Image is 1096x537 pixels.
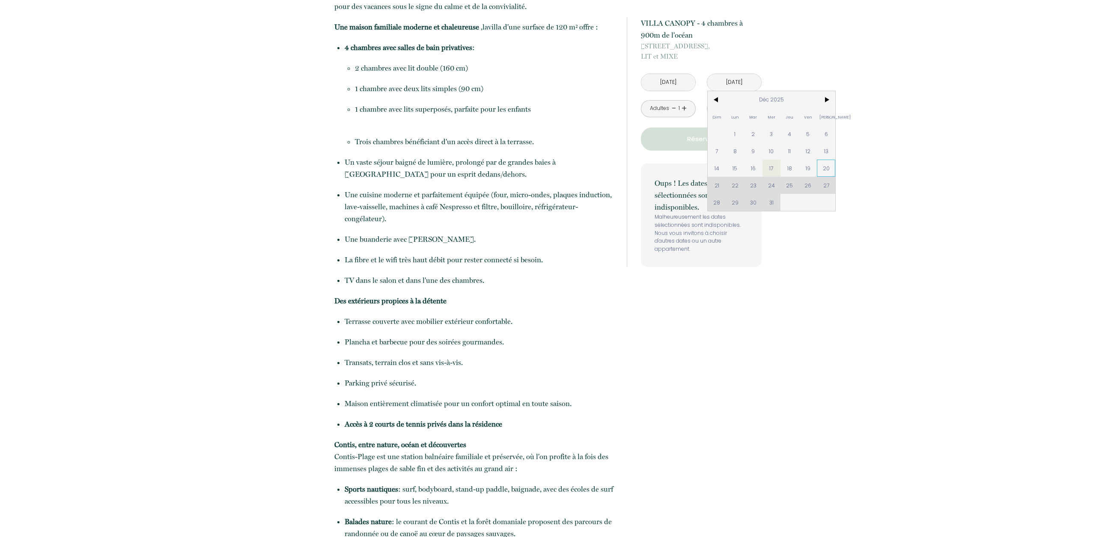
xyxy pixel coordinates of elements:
button: Réserver [641,128,762,151]
p: Malheureusement les dates sélectionnées sont indisponibles. Nous vous invitons à choisir d'autres... [655,213,748,253]
span: > [817,91,835,108]
input: Arrivée [641,74,695,91]
span: 4 [780,125,799,142]
strong: Sports nautiques [345,485,398,493]
span: 3 [762,125,781,142]
span: < [708,91,726,108]
a: + [682,102,687,115]
p: 1 chambre avec lits superposés, parfaite pour les enfants [355,103,615,127]
span: 5 [799,125,817,142]
p: TV dans le salon et dans l'une des chambres. [345,274,615,286]
p: Terrasse couverte avec mobilier extérieur confortable. [345,315,615,327]
span: 18 [780,160,799,177]
span: 9 [744,142,762,160]
p: Parking privé sécurisé. [345,377,615,389]
p: VILLA CANOPY - 4 chambres à 900m de l'océan [641,17,762,41]
strong: Accès à 2 courts de tennis privés dans la résidence [345,420,502,428]
span: 16 [744,160,762,177]
strong: Contis, entre nature, océan et découvertes [334,440,466,449]
p: LIT et MIXE [641,41,762,62]
span: [STREET_ADDRESS], [641,41,762,51]
span: , [481,23,482,31]
span: Jeu [780,108,799,125]
span: 13 [817,142,835,160]
span: Lun [726,108,745,125]
span: 19 [799,160,817,177]
span: 17 [762,160,781,177]
p: : surf, bodyboard, stand-up paddle, baignade, avec des écoles de surf accessibles pour tous les n... [345,483,615,507]
span: 1 [726,125,745,142]
span: 10 [762,142,781,160]
p: 2 chambres avec lit double (160 cm) [355,62,615,74]
span: 15 [726,160,745,177]
p: Réserver [644,134,759,144]
span: 20 [817,160,835,177]
p: Une buanderie avec [PERSON_NAME]. [345,233,615,245]
span: villa d [488,23,507,31]
p: Une cuisine moderne et parfaitement équipée (four, micro-ondes, plaques induction, lave-vaisselle... [345,189,615,225]
div: 1 [677,104,681,113]
strong: Balades nature [345,517,392,526]
input: Départ [707,74,761,91]
strong: Des extérieurs propices à la détente [334,297,447,305]
p: Oups ! Les dates sélectionnées sont indisponibles. [655,177,748,213]
span: 8 [726,142,745,160]
div: Adultes [650,104,669,113]
span: [PERSON_NAME] [817,108,835,125]
p: La fibre et le wifi très haut débit pour rester connecté si besoin. [345,254,615,266]
span: 6 [817,125,835,142]
span: Dim [708,108,726,125]
p: Maison entièrement climatisée pour un confort optimal en toute saison. [345,398,615,409]
a: - [672,102,676,115]
p: Trois chambres bénéficiant d'un accès direct à la terrasse. [355,136,615,148]
p: Contis-Plage est une station balnéaire familiale et préservée, où l'on profite à la fois des imme... [334,439,615,475]
span: 11 [780,142,799,160]
span: Déc 2025 [726,91,817,108]
span: 7 [708,142,726,160]
p: : [345,42,615,53]
p: Un vaste séjour baigné de lumière, prolongé par de grandes baies à [GEOGRAPHIC_DATA] pour un espr... [345,156,615,180]
span: la [482,23,488,31]
p: 1 chambre avec deux lits simples (90 cm) [355,83,615,95]
span: Mar [744,108,762,125]
p: 'une surface de 120 m² offre : [334,21,615,33]
p: ​ [345,418,615,430]
span: Mer [762,108,781,125]
span: 2 [744,125,762,142]
span: Ven [799,108,817,125]
p: Plancha et barbecue pour des soirées gourmandes. [345,336,615,348]
span: 12 [799,142,817,160]
strong: Une maison familiale moderne et chaleureuse [334,23,479,31]
p: Transats, terrain clos et sans vis-à-vis. [345,356,615,368]
span: 14 [708,160,726,177]
strong: 4 chambres avec salles de bain privatives [345,43,472,52]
